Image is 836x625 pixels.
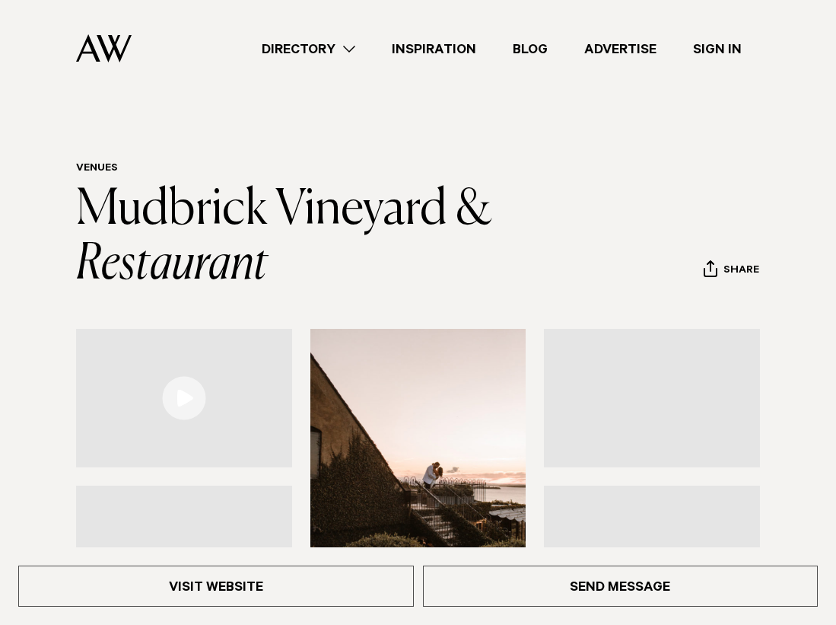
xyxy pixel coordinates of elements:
[373,39,494,59] a: Inspiration
[494,39,566,59] a: Blog
[76,186,500,289] a: Mudbrick Vineyard & Restaurant
[243,39,373,59] a: Directory
[76,34,132,62] img: Auckland Weddings Logo
[76,163,118,175] a: Venues
[544,329,760,467] a: waiheke wedding ceremony
[18,566,414,607] a: Visit Website
[703,260,760,282] button: Share
[675,39,760,59] a: Sign In
[566,39,675,59] a: Advertise
[723,264,759,279] span: Share
[423,566,819,607] a: Send Message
